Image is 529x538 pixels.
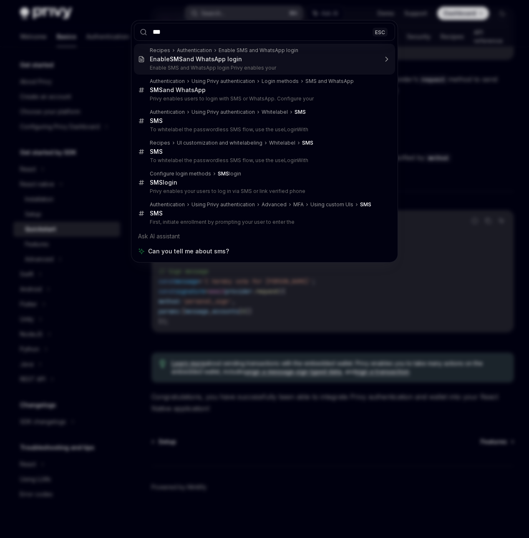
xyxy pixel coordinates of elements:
[150,148,163,155] b: SMS
[295,109,306,115] b: SMS
[150,201,185,208] div: Authentication
[134,229,395,244] div: Ask AI assistant
[150,65,378,71] p: Enable SMS and WhatsApp login Privy enables your
[191,201,255,208] div: Using Privy authentication
[293,201,304,208] div: MFA
[150,157,378,164] p: To whitelabel the passwordless SMS flow, use the useLoginWith
[310,201,353,208] div: Using custom UIs
[150,140,170,146] div: Recipes
[262,201,287,208] div: Advanced
[150,170,211,177] div: Configure login methods
[302,140,313,146] b: SMS
[150,109,185,115] div: Authentication
[269,140,295,146] div: Whitelabel
[177,140,262,146] div: UI customization and whitelabeling
[177,47,212,54] div: Authentication
[150,95,378,102] p: Privy enables users to login with SMS or WhatsApp. Configure your
[373,28,388,36] div: ESC
[150,55,242,63] div: Enable and WhatsApp login
[150,47,170,54] div: Recipes
[150,210,163,217] b: SMS
[148,247,229,255] span: Can you tell me about sms?
[262,109,288,115] div: Whitelabel
[150,117,163,124] b: SMS
[150,188,378,195] p: Privy enables your users to log in via SMS or link verified phone
[191,78,255,85] div: Using Privy authentication
[150,126,378,133] p: To whitelabel the passwordless SMS flow, use the useLoginWith
[150,179,163,186] b: SMS
[150,86,163,93] b: SMS
[262,78,299,85] div: Login methods
[219,47,298,54] div: Enable SMS and WhatsApp login
[218,170,241,177] div: login
[150,86,206,94] div: and WhatsApp
[150,78,185,85] div: Authentication
[191,109,255,115] div: Using Privy authentication
[360,201,371,208] b: SMS
[305,78,354,85] div: SMS and WhatsApp
[218,170,229,177] b: SMS
[170,55,183,63] b: SMS
[150,179,177,186] div: login
[150,219,378,225] p: First, initiate enrollment by prompting your user to enter the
